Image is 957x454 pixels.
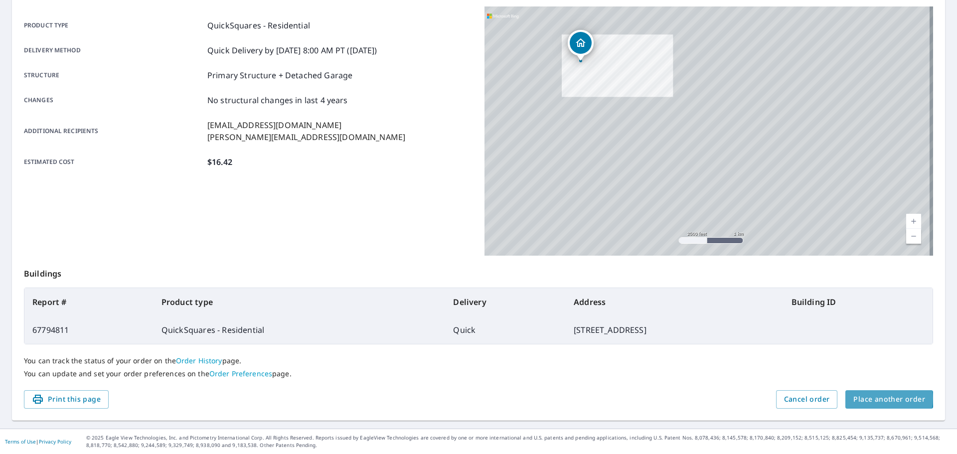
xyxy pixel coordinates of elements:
p: QuickSquares - Residential [207,19,310,31]
div: Dropped pin, building 1, Residential property, 914 S 1st Ave Sioux Falls, SD 57104 [568,30,594,61]
button: Cancel order [776,390,838,409]
span: Print this page [32,393,101,406]
p: [PERSON_NAME][EMAIL_ADDRESS][DOMAIN_NAME] [207,131,405,143]
a: Current Level 13, Zoom Out [906,229,921,244]
a: Order Preferences [209,369,272,378]
a: Privacy Policy [39,438,71,445]
th: Product type [154,288,446,316]
td: Quick [445,316,566,344]
button: Place another order [845,390,933,409]
th: Report # [24,288,154,316]
button: Print this page [24,390,109,409]
td: QuickSquares - Residential [154,316,446,344]
p: Delivery method [24,44,203,56]
p: Additional recipients [24,119,203,143]
p: | [5,439,71,445]
p: You can track the status of your order on the page. [24,356,933,365]
p: You can update and set your order preferences on the page. [24,369,933,378]
p: Structure [24,69,203,81]
th: Delivery [445,288,566,316]
th: Address [566,288,784,316]
a: Order History [176,356,222,365]
p: Estimated cost [24,156,203,168]
a: Current Level 13, Zoom In [906,214,921,229]
p: © 2025 Eagle View Technologies, Inc. and Pictometry International Corp. All Rights Reserved. Repo... [86,434,952,449]
span: Place another order [853,393,925,406]
td: [STREET_ADDRESS] [566,316,784,344]
span: Cancel order [784,393,830,406]
p: [EMAIL_ADDRESS][DOMAIN_NAME] [207,119,405,131]
p: Buildings [24,256,933,288]
a: Terms of Use [5,438,36,445]
p: Primary Structure + Detached Garage [207,69,352,81]
td: 67794811 [24,316,154,344]
th: Building ID [784,288,933,316]
p: Quick Delivery by [DATE] 8:00 AM PT ([DATE]) [207,44,377,56]
p: Product type [24,19,203,31]
p: $16.42 [207,156,232,168]
p: No structural changes in last 4 years [207,94,348,106]
p: Changes [24,94,203,106]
